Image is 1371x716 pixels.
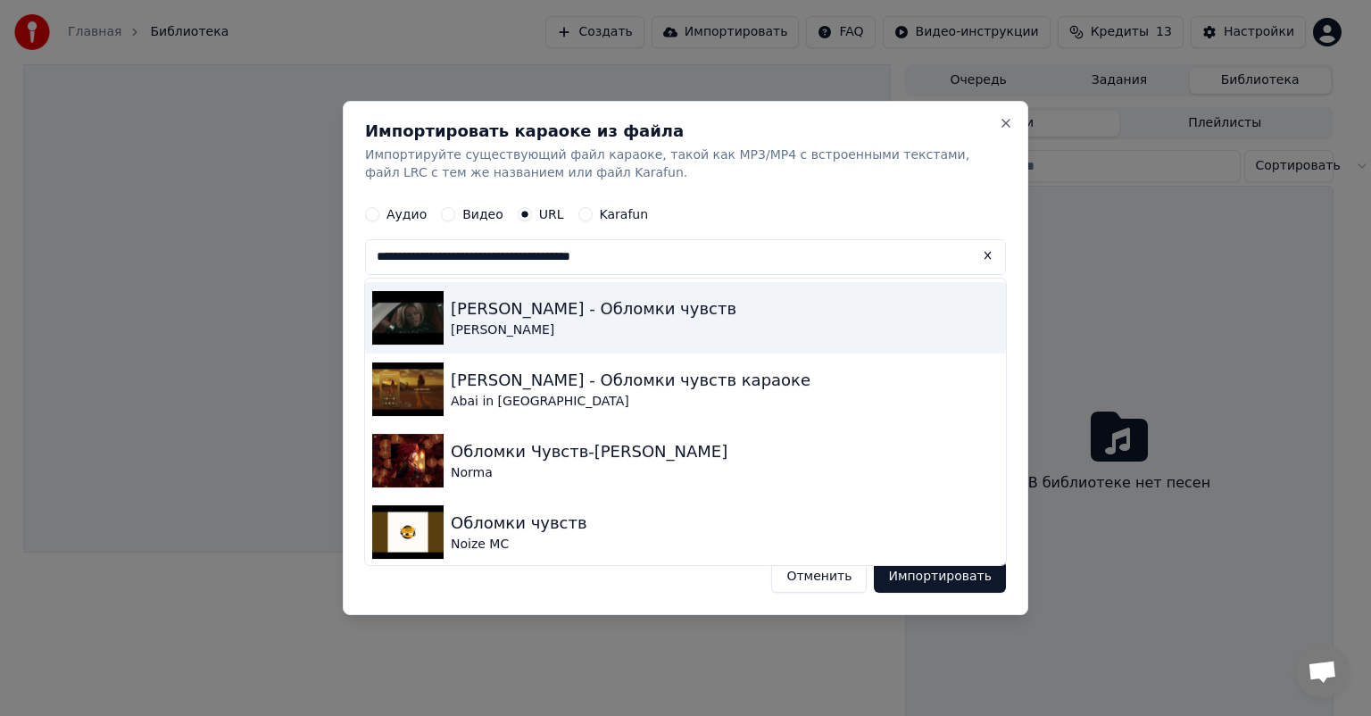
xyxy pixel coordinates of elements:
[372,291,444,345] img: Таня Терешина - Обломки чувств
[372,362,444,416] img: Таня Терешина - Обломки чувств караоке
[539,208,564,221] label: URL
[451,393,810,411] div: Abai in [GEOGRAPHIC_DATA]
[372,505,444,559] img: Обломки чувств
[365,146,1006,182] p: Импортируйте существующий файл караоке, такой как MP3/MP4 с встроенными текстами, файл LRC с тем ...
[600,208,649,221] label: Karafun
[451,321,736,339] div: [PERSON_NAME]
[462,208,503,221] label: Видео
[372,434,444,487] img: Обломки Чувств-Таня Терёшина
[451,296,736,321] div: [PERSON_NAME] - Обломки чувств
[771,561,867,593] button: Отменить
[874,561,1006,593] button: Импортировать
[451,439,727,464] div: Обломки Чувств-[PERSON_NAME]
[451,511,587,536] div: Обломки чувств
[451,536,587,554] div: Noize MC
[365,123,1006,139] h2: Импортировать караоке из файла
[451,464,727,482] div: Norma
[386,208,427,221] label: Аудио
[451,368,810,393] div: [PERSON_NAME] - Обломки чувств караоке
